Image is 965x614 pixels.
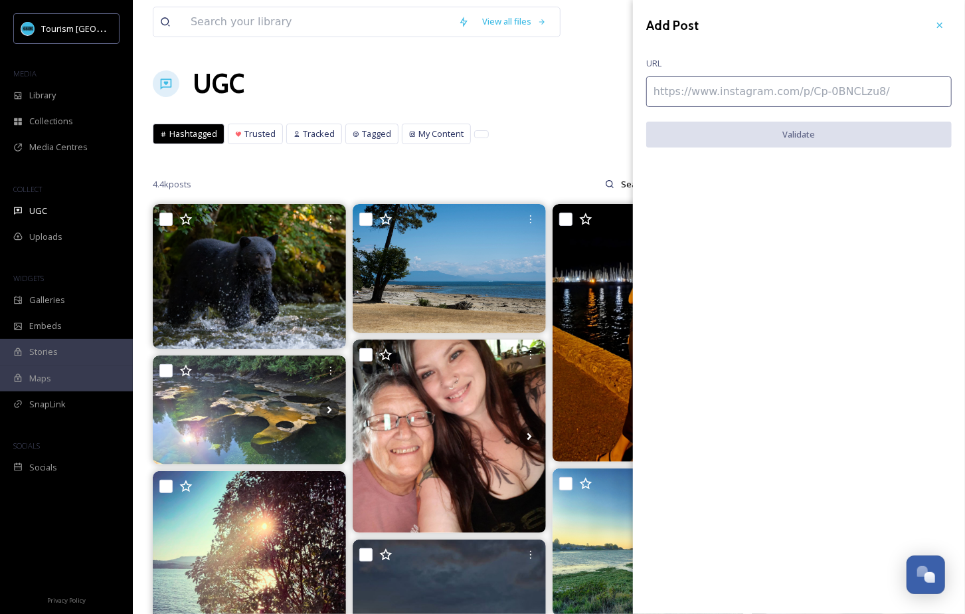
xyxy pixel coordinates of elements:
[646,16,699,35] h3: Add Post
[47,591,86,607] a: Privacy Policy
[29,398,66,411] span: SnapLink
[13,441,40,451] span: SOCIALS
[13,68,37,78] span: MEDIA
[153,178,191,191] span: 4.4k posts
[169,128,217,140] span: Hashtagged
[41,22,160,35] span: Tourism [GEOGRAPHIC_DATA]
[29,372,51,385] span: Maps
[353,204,546,333] img: Views of the Straight of Georgia and Pacific Ocean from Saysutshun (Newcastle Island Marine Park,...
[476,9,553,35] a: View all files
[184,7,452,37] input: Search your library
[193,64,244,104] a: UGC
[244,128,276,140] span: Trusted
[29,141,88,153] span: Media Centres
[29,294,65,306] span: Galleries
[29,231,62,243] span: Uploads
[29,320,62,332] span: Embeds
[362,128,391,140] span: Tagged
[29,346,58,358] span: Stories
[418,128,464,140] span: My Content
[646,122,952,148] button: Validate
[153,204,346,349] img: On the hunt ✨ #vancouverisland #vancouverislandguide #explorevancouverisland #beautifulbc #explor...
[29,205,47,217] span: UGC
[29,461,57,474] span: Socials
[303,128,335,140] span: Tracked
[29,89,56,102] span: Library
[553,204,746,461] img: #nanaimo #britishcolumbia
[353,340,546,533] img: Quick trip to Port Alberni to pick up Sharon! Side quest to Little Mountain #littlemountain #nana...
[646,76,952,107] input: https://www.instagram.com/p/Cp-0BNCLzu8/
[21,22,35,35] img: tourism_nanaimo_logo.jpeg
[13,273,44,283] span: WIDGETS
[646,57,661,70] span: URL
[153,356,346,464] img: Our travels today.... Oyester River Potholes (1-5) Some random stops (5-10) Nanaimo, BC Harbour F...
[907,556,945,594] button: Open Chat
[47,596,86,605] span: Privacy Policy
[614,171,658,197] input: Search
[29,115,73,128] span: Collections
[13,184,42,194] span: COLLECT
